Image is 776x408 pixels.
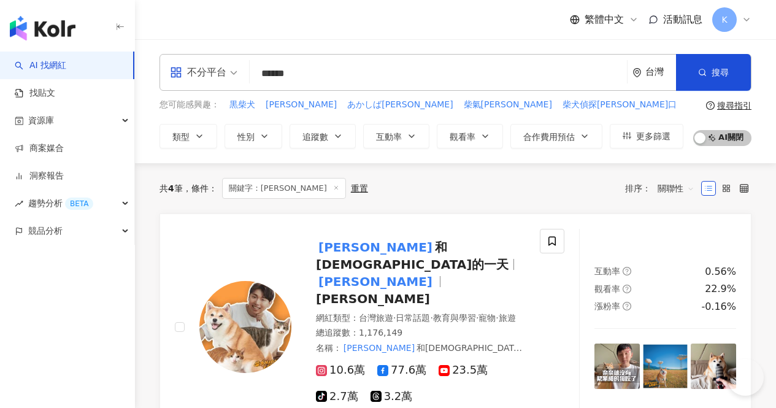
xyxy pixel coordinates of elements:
[701,300,736,314] div: -0.16%
[645,67,676,77] div: 台灣
[642,344,688,389] img: post-image
[316,364,365,377] span: 10.6萬
[663,13,702,25] span: 活動訊息
[290,124,356,148] button: 追蹤數
[199,281,291,373] img: KOL Avatar
[450,132,475,142] span: 觀看率
[610,124,683,148] button: 更多篩選
[623,267,631,275] span: question-circle
[170,66,182,79] span: appstore
[28,190,93,217] span: 趨勢分析
[594,344,640,389] img: post-image
[706,101,715,110] span: question-circle
[658,179,694,198] span: 關聯性
[594,284,620,294] span: 觀看率
[476,313,478,323] span: ·
[499,313,516,323] span: 旅遊
[10,16,75,40] img: logo
[237,132,255,142] span: 性別
[229,99,255,111] span: 黒柴犬
[727,359,764,396] iframe: Help Scout Beacon - Open
[347,98,453,112] button: あかしば[PERSON_NAME]
[316,343,523,365] span: 名稱 ：
[65,198,93,210] div: BETA
[594,266,620,276] span: 互動率
[316,272,435,291] mark: [PERSON_NAME]
[225,124,282,148] button: 性別
[478,313,496,323] span: 寵物
[705,265,736,279] div: 0.56%
[229,98,256,112] button: 黒柴犬
[464,99,552,111] span: 柴氣[PERSON_NAME]
[15,142,64,155] a: 商案媒合
[15,199,23,208] span: rise
[316,343,523,365] span: 和[DEMOGRAPHIC_DATA]的一天
[351,183,368,193] div: 重置
[437,124,503,148] button: 觀看率
[510,124,602,148] button: 合作費用預估
[359,313,393,323] span: 台灣旅遊
[316,291,430,306] span: [PERSON_NAME]
[705,282,736,296] div: 22.9%
[712,67,729,77] span: 搜尋
[15,170,64,182] a: 洞察報告
[168,183,174,193] span: 4
[625,179,701,198] div: 排序：
[172,132,190,142] span: 類型
[170,63,226,82] div: 不分平台
[28,107,54,134] span: 資源庫
[717,101,751,110] div: 搜尋指引
[396,313,430,323] span: 日常話題
[721,13,727,26] span: K
[393,313,396,323] span: ·
[623,302,631,310] span: question-circle
[347,99,453,111] span: あかしば[PERSON_NAME]
[376,132,402,142] span: 互動率
[159,124,217,148] button: 類型
[632,68,642,77] span: environment
[316,237,435,257] mark: [PERSON_NAME]
[342,341,417,355] mark: [PERSON_NAME]
[676,54,751,91] button: 搜尋
[363,124,429,148] button: 互動率
[523,132,575,142] span: 合作費用預估
[316,390,358,403] span: 2.7萬
[691,344,736,389] img: post-image
[222,178,346,199] span: 關鍵字：[PERSON_NAME]
[496,313,498,323] span: ·
[183,183,217,193] span: 條件 ：
[636,131,670,141] span: 更多篩選
[371,390,413,403] span: 3.2萬
[433,313,476,323] span: 教育與學習
[562,98,677,112] button: 柴犬偵探[PERSON_NAME]口
[159,183,183,193] div: 共 筆
[594,301,620,311] span: 漲粉率
[15,60,66,72] a: searchAI 找網紅
[585,13,624,26] span: 繁體中文
[316,327,525,339] div: 總追蹤數 ： 1,176,149
[623,285,631,293] span: question-circle
[463,98,553,112] button: 柴氣[PERSON_NAME]
[439,364,488,377] span: 23.5萬
[430,313,432,323] span: ·
[563,99,677,111] span: 柴犬偵探[PERSON_NAME]口
[419,353,494,367] mark: [PERSON_NAME]
[302,132,328,142] span: 追蹤數
[316,312,525,325] div: 網紅類型 ：
[265,98,337,112] button: [PERSON_NAME]
[28,217,63,245] span: 競品分析
[15,87,55,99] a: 找貼文
[266,99,337,111] span: [PERSON_NAME]
[377,364,426,377] span: 77.6萬
[159,99,220,111] span: 您可能感興趣：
